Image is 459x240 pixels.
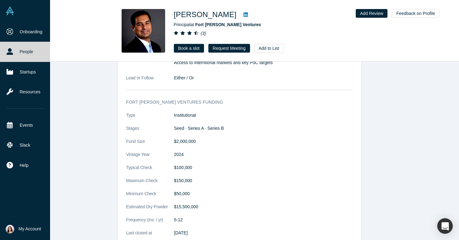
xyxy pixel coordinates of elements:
[356,9,388,18] button: Add Review
[174,59,353,66] p: Access to interntional markets and key PoC targets
[174,151,353,158] dd: 2024
[126,125,174,138] dt: Stages
[195,22,261,27] a: Fort [PERSON_NAME] Ventures
[174,204,353,210] dd: $15,500,000
[126,51,174,75] dt: Value Beyond Capital
[174,75,353,81] dd: Either / Or
[126,99,344,106] h3: Fort [PERSON_NAME] Ventures funding
[126,191,174,204] dt: Minimum Check
[174,125,353,132] dd: Seed · Series A · Series B
[174,164,353,171] dd: $100,000
[174,9,237,20] h1: [PERSON_NAME]
[174,191,353,197] dd: $50,000
[208,44,250,53] button: Request Meeting
[126,164,174,177] dt: Typical Check
[201,31,206,36] i: ( 3 )
[126,217,174,230] dt: Frequency (Inv. / yr)
[20,162,29,169] span: Help
[6,225,41,233] button: My Account
[174,217,353,223] dd: 5-12
[6,7,14,15] img: Alchemist Vault Logo
[174,22,261,27] span: Principal at
[174,177,353,184] dd: $150,000
[126,138,174,151] dt: Fund Size
[122,9,165,53] img: Ratan Singh's Profile Image
[174,112,353,119] dd: Institutional
[126,204,174,217] dt: Estimated Dry Powder
[174,44,204,53] a: Book a slot
[6,225,14,233] img: Anku Chahal's Account
[174,230,353,236] dd: [DATE]
[126,75,174,88] dt: Lead or Follow
[126,112,174,125] dt: Type
[174,138,353,145] dd: $2,000,000
[19,226,41,232] span: My Account
[126,177,174,191] dt: Maximum Check
[254,44,284,53] button: Add to List
[392,9,439,18] button: Feedback on Profile
[126,151,174,164] dt: Vintage Year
